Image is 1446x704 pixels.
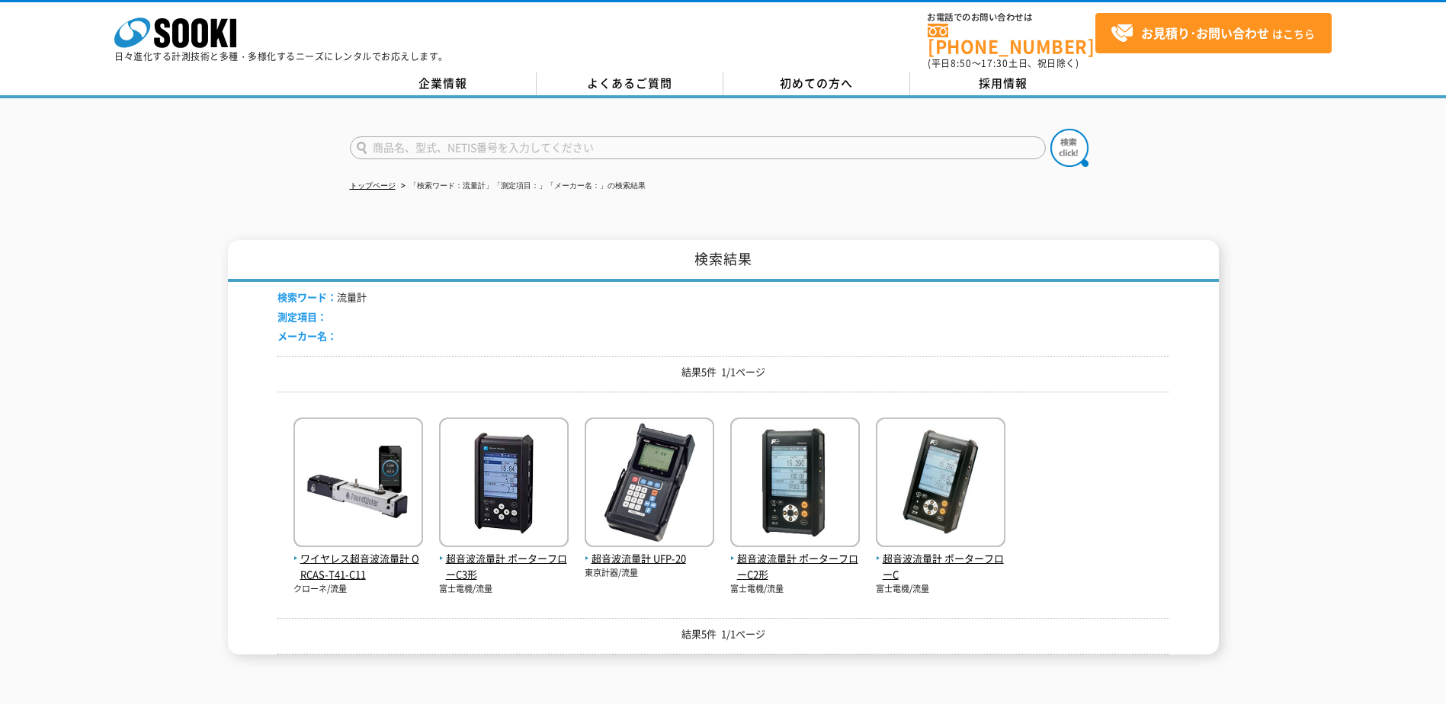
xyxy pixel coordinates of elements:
[951,56,972,70] span: 8:50
[439,551,569,583] span: 超音波流量計 ポーターフローC3形
[293,535,423,582] a: ワイヤレス超音波流量計 ORCAS-T41-C11
[730,535,860,582] a: 超音波流量計 ポーターフローC2形
[928,56,1079,70] span: (平日 ～ 土日、祝日除く)
[585,418,714,551] img: UFP-20
[876,583,1005,596] p: 富士電機/流量
[585,551,714,567] span: 超音波流量計 UFP-20
[730,583,860,596] p: 富士電機/流量
[277,290,367,306] li: 流量計
[277,328,337,343] span: メーカー名：
[350,136,1046,159] input: 商品名、型式、NETIS番号を入力してください
[730,551,860,583] span: 超音波流量計 ポーターフローC2形
[928,13,1095,22] span: お電話でのお問い合わせは
[876,551,1005,583] span: 超音波流量計 ポーターフローC
[277,290,337,304] span: 検索ワード：
[439,418,569,551] img: ポーターフローC3形
[114,52,448,61] p: 日々進化する計測技術と多種・多様化するニーズにレンタルでお応えします。
[585,535,714,567] a: 超音波流量計 UFP-20
[228,240,1219,282] h1: 検索結果
[537,72,723,95] a: よくあるご質問
[439,583,569,596] p: 富士電機/流量
[277,626,1169,642] p: 結果5件 1/1ページ
[1141,24,1269,42] strong: お見積り･お問い合わせ
[439,535,569,582] a: 超音波流量計 ポーターフローC3形
[780,75,853,91] span: 初めての方へ
[277,309,327,324] span: 測定項目：
[398,178,646,194] li: 「検索ワード：流量計」「測定項目：」「メーカー名：」の検索結果
[1095,13,1332,53] a: お見積り･お問い合わせはこちら
[876,418,1005,551] img: ポーターフローC
[585,567,714,580] p: 東京計器/流量
[928,24,1095,55] a: [PHONE_NUMBER]
[293,551,423,583] span: ワイヤレス超音波流量計 ORCAS-T41-C11
[1050,129,1089,167] img: btn_search.png
[350,72,537,95] a: 企業情報
[293,583,423,596] p: クローネ/流量
[350,181,396,190] a: トップページ
[723,72,910,95] a: 初めての方へ
[1111,22,1315,45] span: はこちら
[910,72,1097,95] a: 採用情報
[277,364,1169,380] p: 結果5件 1/1ページ
[981,56,1008,70] span: 17:30
[730,418,860,551] img: ポーターフローC2形
[293,418,423,551] img: ORCAS-T41-C11
[876,535,1005,582] a: 超音波流量計 ポーターフローC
